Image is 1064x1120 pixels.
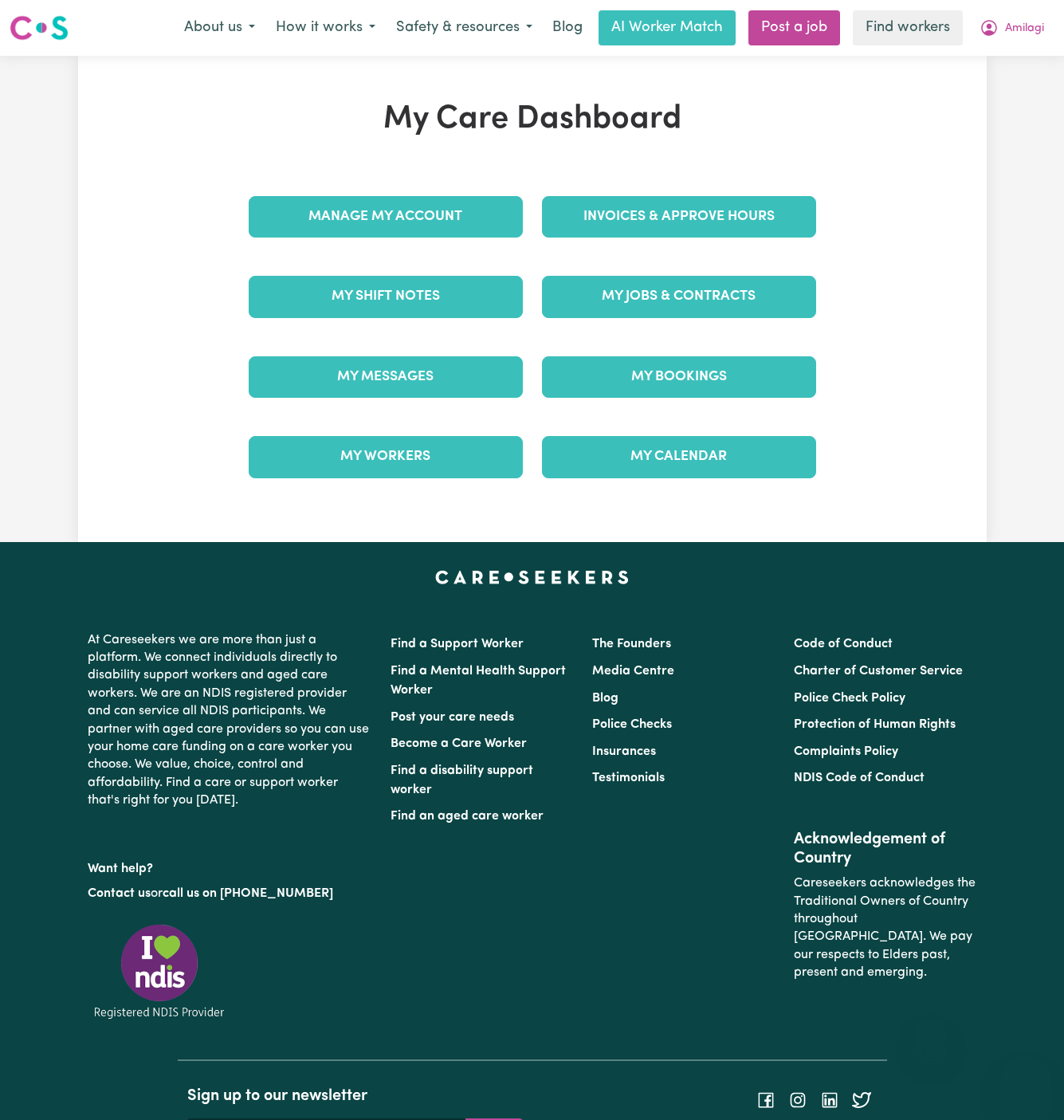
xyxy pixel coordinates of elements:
[10,14,69,42] img: Careseekers logo
[391,764,533,796] a: Find a disability support worker
[592,745,656,758] a: Insurances
[249,196,523,238] a: Manage My Account
[187,1087,523,1106] h2: Sign up to our newsletter
[794,868,976,988] p: Careseekers acknowledges the Traditional Owners of Country throughout [GEOGRAPHIC_DATA]. We pay o...
[794,638,893,650] a: Code of Conduct
[88,854,371,878] p: Want help?
[756,1094,775,1106] a: Follow Careseekers on Facebook
[794,772,925,784] a: NDIS Code of Conduct
[592,772,665,784] a: Testimonials
[794,665,963,678] a: Charter of Customer Service
[794,830,976,868] h2: Acknowledgement of Country
[794,718,956,731] a: Protection of Human Rights
[852,1094,871,1106] a: Follow Careseekers on Twitter
[10,10,69,46] a: Careseekers logo
[1005,20,1044,37] span: Amilagi
[88,625,371,816] p: At Careseekers we are more than just a platform. We connect individuals directly to disability su...
[542,276,816,317] a: My Jobs & Contracts
[820,1094,839,1106] a: Follow Careseekers on LinkedIn
[794,692,905,705] a: Police Check Policy
[542,196,816,238] a: Invoices & Approve Hours
[391,711,514,724] a: Post your care needs
[391,810,544,823] a: Find an aged care worker
[592,692,618,705] a: Blog
[435,571,629,584] a: Careseekers home page
[969,11,1054,45] button: My Account
[265,11,386,45] button: How it works
[391,665,566,697] a: Find a Mental Health Support Worker
[542,356,816,398] a: My Bookings
[386,11,543,45] button: Safety & resources
[163,887,333,900] a: call us on [PHONE_NUMBER]
[88,878,371,909] p: or
[543,10,592,45] a: Blog
[748,10,840,45] a: Post a job
[599,10,736,45] a: AI Worker Match
[853,10,963,45] a: Find workers
[249,276,523,317] a: My Shift Notes
[542,436,816,477] a: My Calendar
[592,638,671,650] a: The Founders
[794,745,898,758] a: Complaints Policy
[239,100,826,139] h1: My Care Dashboard
[592,718,672,731] a: Police Checks
[88,887,151,900] a: Contact us
[391,737,527,750] a: Become a Care Worker
[788,1094,807,1106] a: Follow Careseekers on Instagram
[915,1018,947,1050] iframe: Close message
[88,922,231,1021] img: Registered NDIS provider
[249,356,523,398] a: My Messages
[249,436,523,477] a: My Workers
[174,11,265,45] button: About us
[1000,1056,1051,1107] iframe: Button to launch messaging window
[391,638,524,650] a: Find a Support Worker
[592,665,674,678] a: Media Centre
